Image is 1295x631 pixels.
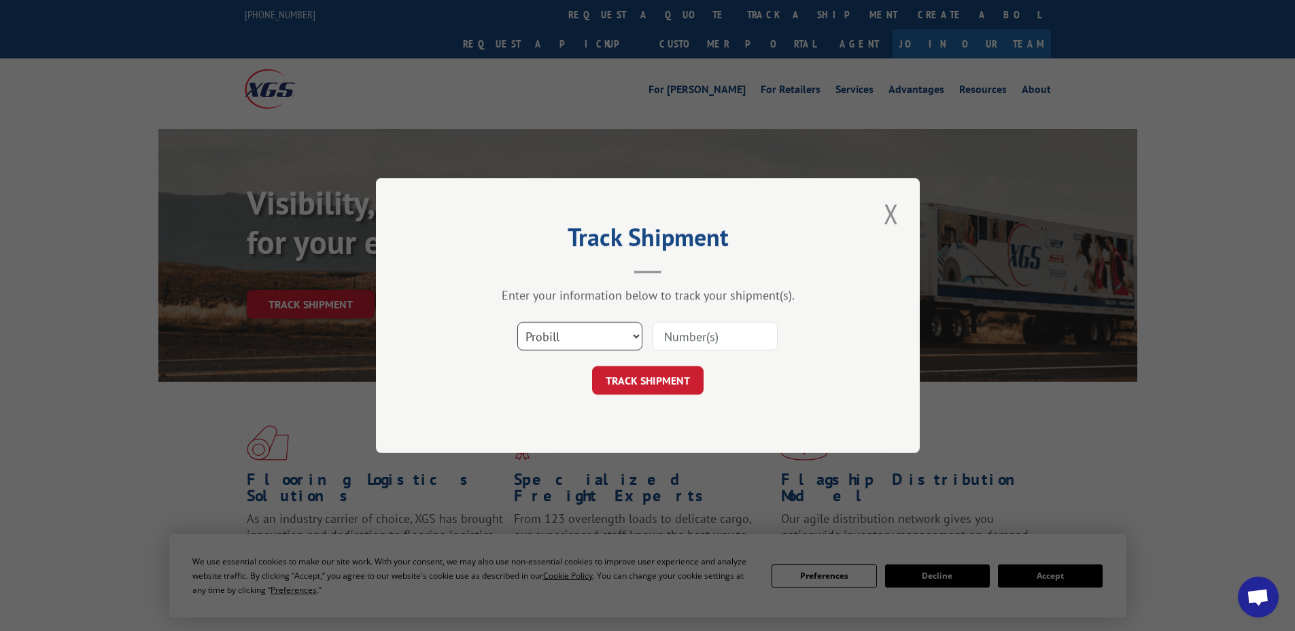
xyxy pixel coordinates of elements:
[592,366,704,395] button: TRACK SHIPMENT
[880,195,903,232] button: Close modal
[1238,577,1279,617] a: Open chat
[444,228,852,253] h2: Track Shipment
[653,322,778,350] input: Number(s)
[444,287,852,303] div: Enter your information below to track your shipment(s).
